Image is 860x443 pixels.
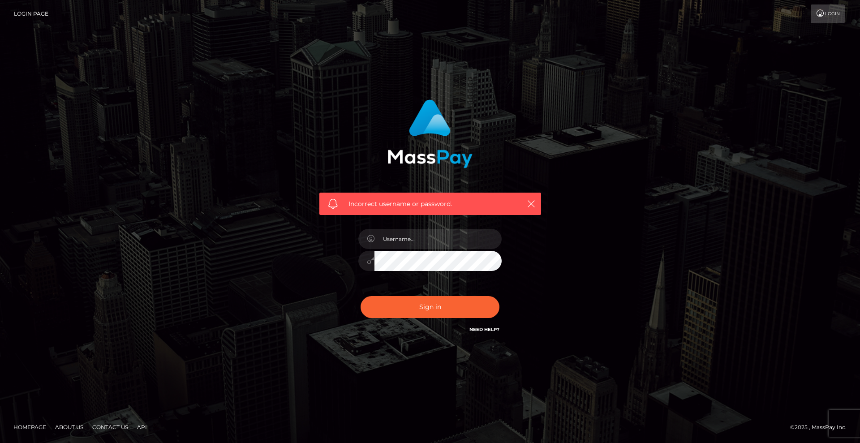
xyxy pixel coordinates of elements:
a: About Us [52,420,87,434]
img: MassPay Login [387,99,473,168]
a: API [133,420,150,434]
a: Contact Us [89,420,132,434]
span: Incorrect username or password. [348,199,512,209]
div: © 2025 , MassPay Inc. [790,422,853,432]
a: Homepage [10,420,50,434]
a: Need Help? [469,327,499,332]
input: Username... [374,229,502,249]
a: Login Page [14,4,48,23]
a: Login [811,4,845,23]
button: Sign in [361,296,499,318]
